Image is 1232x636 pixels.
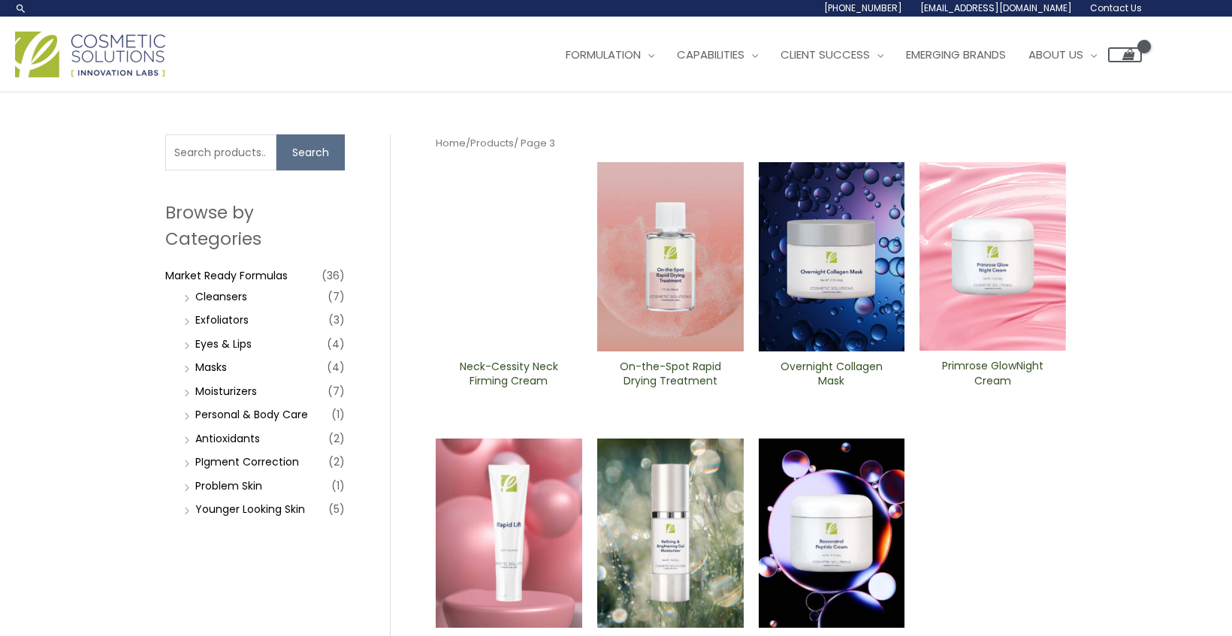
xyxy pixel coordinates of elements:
[165,134,276,170] input: Search products…
[328,309,345,330] span: (3)
[1090,2,1142,14] span: Contact Us
[448,360,569,393] a: Neck-Cessity Neck Firming Cream
[932,359,1053,393] a: Primrose GlowNight Cream
[331,475,345,496] span: (1)
[195,384,257,399] a: Moisturizers
[554,32,666,77] a: Formulation
[781,47,870,62] span: Client Success
[448,360,569,388] h2: Neck-Cessity Neck Firming Cream
[195,360,227,375] a: Masks
[195,478,262,493] a: Problem Skin
[195,289,247,304] a: Cleansers
[328,451,345,472] span: (2)
[769,32,895,77] a: Client Success
[906,47,1006,62] span: Emerging Brands
[436,439,582,628] img: Rapid Lift
[331,404,345,425] span: (1)
[677,47,744,62] span: Capabilities
[195,454,299,469] a: PIgment Correction
[771,360,892,388] h2: Overnight Collagen Mask
[759,439,905,628] img: Resveratrol ​Peptide Cream
[1108,47,1142,62] a: View Shopping Cart, empty
[436,136,466,150] a: Home
[195,431,260,446] a: Antioxidants
[919,162,1066,351] img: Primrose Glow Night Cream
[1017,32,1108,77] a: About Us
[919,439,1066,628] img: Rose Hip Radiance ​Cleanser
[327,333,345,354] span: (4)
[165,200,345,251] h2: Browse by Categories
[1028,47,1083,62] span: About Us
[436,162,582,351] img: Neck-Cessity Neck Firming Cream
[824,2,902,14] span: [PHONE_NUMBER]
[328,428,345,449] span: (2)
[195,312,249,327] a: Exfoliators
[328,381,345,402] span: (7)
[195,336,252,351] a: Eyes & Lips
[327,357,345,378] span: (4)
[597,162,744,351] img: On-the-Spot ​Rapid Drying Treatment
[597,439,744,628] img: Refining and Brightening Gel Moisturizer
[771,360,892,393] a: Overnight Collagen Mask
[195,407,308,422] a: Personal & Body Care
[610,360,731,388] h2: On-the-Spot ​Rapid Drying Treatment
[920,2,1072,14] span: [EMAIL_ADDRESS][DOMAIN_NAME]
[543,32,1142,77] nav: Site Navigation
[328,286,345,307] span: (7)
[165,268,288,283] a: Market Ready Formulas
[759,162,905,351] img: Overnight Collagen Mask
[610,360,731,393] a: On-the-Spot ​Rapid Drying Treatment
[932,359,1053,387] h2: Primrose GlowNight Cream
[470,136,514,150] a: Products
[322,265,345,286] span: (36)
[15,32,165,77] img: Cosmetic Solutions Logo
[666,32,769,77] a: Capabilities
[195,502,305,517] a: Younger Looking Skin
[566,47,641,62] span: Formulation
[895,32,1017,77] a: Emerging Brands
[436,134,1066,152] nav: Breadcrumb
[15,2,27,14] a: Search icon link
[328,499,345,520] span: (5)
[276,134,345,170] button: Search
